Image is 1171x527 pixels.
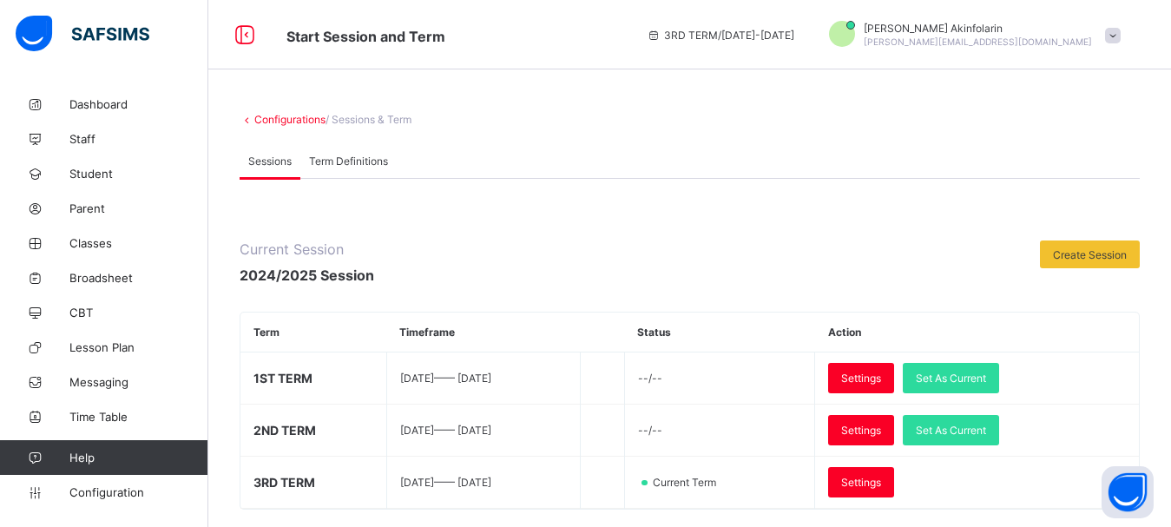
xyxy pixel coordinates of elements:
span: Settings [841,476,881,489]
th: Term [240,313,386,352]
span: / Sessions & Term [326,113,411,126]
span: 2024/2025 Session [240,267,374,284]
button: Open asap [1102,466,1154,518]
span: Sessions [248,155,292,168]
span: Student [69,167,208,181]
div: AbiodunAkinfolarin [812,21,1129,49]
td: --/-- [624,405,814,457]
span: Classes [69,236,208,250]
span: Current Session [240,240,374,258]
span: 2ND TERM [253,423,316,438]
td: --/-- [624,352,814,405]
img: safsims [16,16,149,52]
span: Set As Current [916,372,986,385]
span: Parent [69,201,208,215]
span: 1ST TERM [253,371,312,385]
th: Timeframe [386,313,580,352]
span: Messaging [69,375,208,389]
span: Time Table [69,410,208,424]
span: Configuration [69,485,207,499]
span: Broadsheet [69,271,208,285]
span: CBT [69,306,208,319]
span: [PERSON_NAME][EMAIL_ADDRESS][DOMAIN_NAME] [864,36,1092,47]
span: Start Session and Term [286,28,445,45]
span: [DATE] —— [DATE] [400,424,491,437]
span: [PERSON_NAME] Akinfolarin [864,22,1092,35]
th: Status [624,313,814,352]
th: Action [815,313,1139,352]
span: Lesson Plan [69,340,208,354]
span: [DATE] —— [DATE] [400,372,491,385]
span: Settings [841,372,881,385]
span: Create Session [1053,248,1127,261]
span: Help [69,451,207,464]
span: Set As Current [916,424,986,437]
span: Term Definitions [309,155,388,168]
span: [DATE] —— [DATE] [400,476,491,489]
span: Staff [69,132,208,146]
span: session/term information [647,29,794,42]
span: Dashboard [69,97,208,111]
span: Settings [841,424,881,437]
a: Configurations [254,113,326,126]
span: 3RD TERM [253,475,315,490]
span: Current Term [651,476,727,489]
